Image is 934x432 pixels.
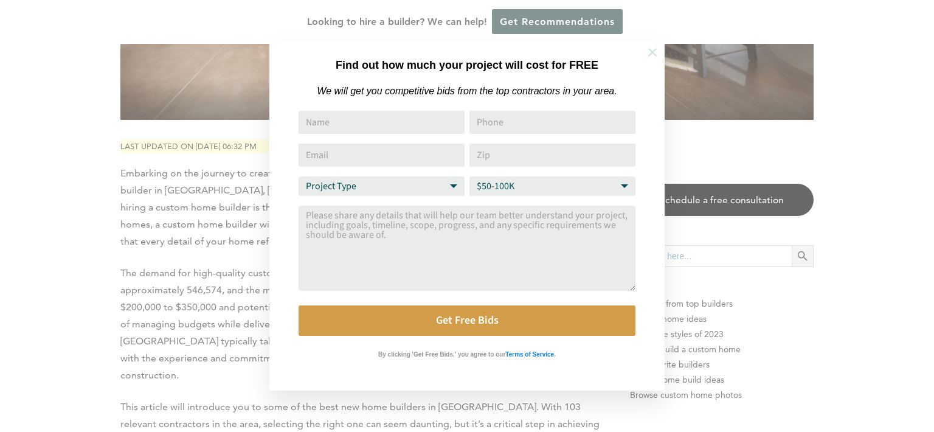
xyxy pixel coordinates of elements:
strong: Find out how much your project will cost for FREE [336,59,598,71]
strong: . [554,351,556,358]
input: Phone [469,111,635,134]
a: Terms of Service [505,348,554,358]
em: We will get you competitive bids from the top contractors in your area. [317,86,617,96]
button: Close [631,31,674,74]
select: Budget Range [469,176,635,196]
input: Zip [469,144,635,167]
textarea: Comment or Message [299,206,635,291]
input: Name [299,111,465,134]
button: Get Free Bids [299,305,635,336]
strong: Terms of Service [505,351,554,358]
strong: By clicking 'Get Free Bids,' you agree to our [378,351,505,358]
select: Project Type [299,176,465,196]
input: Email Address [299,144,465,167]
